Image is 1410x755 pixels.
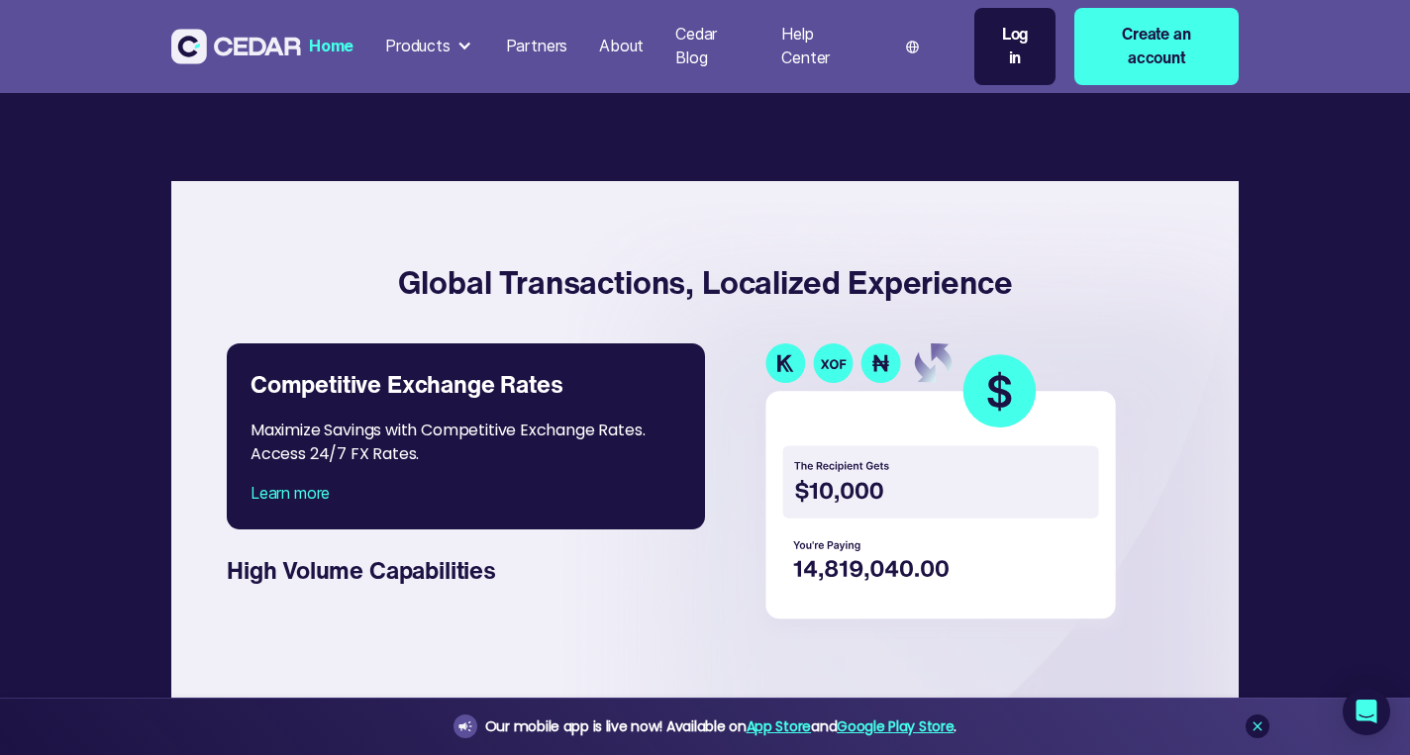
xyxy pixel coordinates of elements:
div: Learn more [251,482,681,506]
div: Products [385,35,451,58]
a: About [591,25,652,68]
div: Competitive Exchange Rates [251,367,681,403]
div: Our mobile app is live now! Available on and . [485,714,957,739]
div: Open Intercom Messenger [1343,688,1390,735]
img: world icon [906,41,919,53]
div: Help Center [781,23,862,70]
a: App Store [747,716,811,736]
div: Seamless, Safe & Speedy Transactions [227,691,681,726]
div: Products [377,27,482,66]
div: Cedar Blog [675,23,750,70]
div: High Volume Capabilities [227,553,681,589]
div: Partners [506,35,568,58]
a: Google Play Store [837,716,954,736]
a: Partners [498,25,576,68]
a: Cedar Blog [667,13,757,80]
div: About [599,35,644,58]
img: currency transaction [756,343,1132,638]
a: Home [301,25,361,68]
div: Log in [994,23,1035,70]
div: Maximize Savings with Competitive Exchange Rates. Access 24/7 FX Rates. [251,403,681,482]
a: Log in [974,8,1055,85]
div: Home [309,35,353,58]
a: Create an account [1074,8,1239,85]
img: announcement [457,718,473,734]
h4: Global Transactions, Localized Experience [211,221,1199,344]
a: Help Center [773,13,870,80]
